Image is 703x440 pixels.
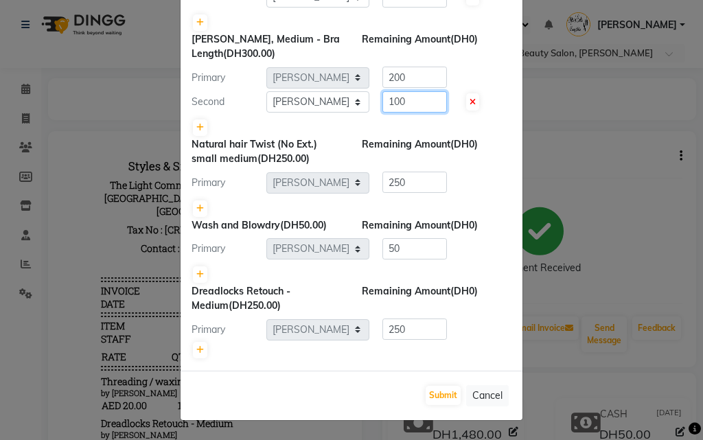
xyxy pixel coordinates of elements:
p: Contact : [PHONE_NUMBER] [39,94,246,113]
small: by [PERSON_NAME] [39,285,115,295]
span: Remaining Amount [362,138,450,150]
span: ITEM [39,174,63,187]
span: Remaining Amount [362,33,450,45]
span: (DH0) [450,285,478,297]
div: Date [39,152,122,165]
span: (DH0) [450,219,478,231]
div: Invoice [39,139,122,152]
small: by [PERSON_NAME], [PERSON_NAME] [39,327,184,337]
span: AED 20.00 [178,253,246,268]
small: by [PERSON_NAME] [39,410,115,421]
span: AED 300.00 [178,379,246,393]
span: Natural hair Twist (No Ext.) small medium [192,138,317,165]
span: AED 20.00 [39,253,107,268]
span: Natural hair Twist (No Ext.) small medium [39,397,229,410]
button: Submit [426,386,461,405]
div: Primary [181,323,266,337]
span: Natural hair Twist (No Ext.) Medium [39,314,200,327]
span: (DH50.00) [280,219,327,231]
p: Tax No : [CREDIT_CARD_NUMBER] [39,76,246,94]
span: AED 160.00 [178,337,246,351]
span: STAFF [39,187,69,200]
small: by [PERSON_NAME] [39,243,115,253]
div: Primary [181,176,266,190]
div: Primary [181,242,266,256]
span: (DH250.00) [257,152,310,165]
span: AED 300.00 [39,379,107,393]
span: QTY [109,205,177,219]
h3: Tax Invoice [39,113,246,130]
span: 1 [109,421,177,435]
span: AED 500.00 [39,295,107,310]
span: [PERSON_NAME], Medium - Bra Length [192,33,340,60]
p: The Light Commercial Tower - Shop #G01 - [GEOGRAPHIC_DATA]-[GEOGRAPHIC_DATA] - [GEOGRAPHIC_DATA] [39,31,246,76]
span: 1 [109,337,177,351]
span: [PERSON_NAME], Medium - Bra Length [39,356,216,369]
span: 1 [109,253,177,268]
span: RATE [39,205,107,219]
span: AED 500.00 [178,295,246,310]
span: Dreadlocks Retouch - Medium [39,272,172,285]
span: (DH0) [450,138,478,150]
span: AED 250.00 [178,421,246,435]
span: Threading / waxing [39,230,127,243]
span: Remaining Amount [362,219,450,231]
div: Second [181,95,266,109]
small: by [PERSON_NAME], [PERSON_NAME] [39,369,184,379]
div: [DATE] [124,152,157,165]
h3: Styles & Smiles Beauty Salon [39,11,246,31]
span: (DH300.00) [223,47,275,60]
div: SSB/2025-26/0303 [124,139,209,152]
div: Primary [181,71,266,85]
span: : [120,139,122,152]
span: Remaining Amount [362,285,450,297]
span: (DH250.00) [229,299,281,312]
span: AED 250.00 [39,421,107,435]
span: 1 [109,295,177,310]
span: TOTAL [178,205,246,219]
span: Wash and Blowdry [192,219,280,231]
span: (DH0) [450,33,478,45]
span: : [120,152,122,165]
span: Dreadlocks Retouch - Medium [192,285,290,312]
span: AED 160.00 [39,337,107,351]
span: 1 [109,379,177,393]
button: Cancel [466,385,509,406]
